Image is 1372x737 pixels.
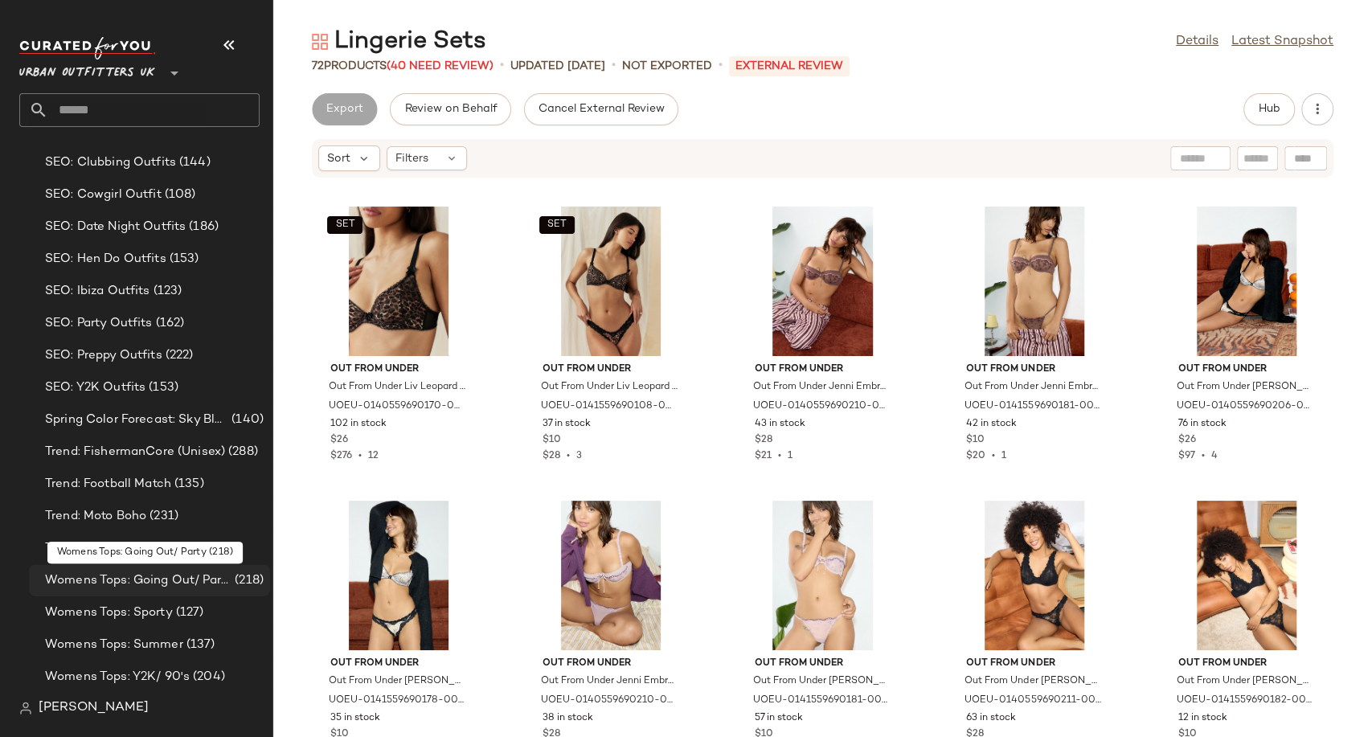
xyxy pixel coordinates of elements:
span: 42 in stock [966,417,1017,432]
span: (123) [150,282,182,301]
span: $276 [330,451,352,461]
span: Out From Under [543,657,679,671]
span: SEO: Party Outfits [45,314,153,333]
span: (186) [186,218,219,236]
div: Products [312,58,494,75]
span: SEO: Cowgirl Outfit [45,186,162,204]
span: UOEU-0141559690181-000-021 [964,399,1101,414]
span: (218) [231,571,264,590]
span: UOEU-0140559690211-000-001 [964,694,1101,708]
span: UOEU-0140559690170-000-020 [329,399,465,414]
span: UOEU-0140559690210-000-066 [541,694,678,708]
p: External REVIEW [729,56,850,76]
img: cfy_white_logo.C9jOOHJF.svg [19,37,156,59]
span: Out From Under [966,362,1103,377]
span: (127) [173,604,204,622]
span: Out From Under [755,362,891,377]
span: Out From Under [PERSON_NAME] Print [PERSON_NAME] M at Urban Outfitters [329,674,465,689]
a: Latest Snapshot [1231,32,1333,51]
img: 0140559690170_020_b [317,207,480,356]
button: Hub [1243,93,1295,125]
span: SEO: Hen Do Outfits [45,250,166,268]
span: (204) [190,668,225,686]
span: 4 [1211,451,1218,461]
span: 12 [368,451,379,461]
span: 3 [576,451,582,461]
img: 0141559690178_029_a2 [317,501,480,650]
span: UOEU-0140559690206-000-029 [1177,399,1313,414]
span: Filters [395,150,428,167]
span: (137) [183,636,215,654]
span: $97 [1178,451,1195,461]
span: Out From Under Liv Leopard Print Lace Underwired Bra - Brown 34D at Urban Outfitters [329,380,465,395]
span: Hub [1258,103,1280,116]
span: • [560,451,576,461]
div: Lingerie Sets [312,26,486,58]
span: SEO: Y2K Outfits [45,379,145,397]
span: 57 in stock [755,711,803,726]
span: 63 in stock [966,711,1016,726]
img: 0140559690210_066_a2 [530,501,692,650]
span: Out From Under [966,657,1103,671]
span: 35 in stock [330,711,380,726]
span: $21 [755,451,772,461]
span: Out From Under Jenni Embroidered Tie Front Underwire Bra - Chocolate 32D at Urban Outfitters [753,380,890,395]
span: (231) [146,507,178,526]
span: 38 in stock [543,711,593,726]
span: 72 [312,60,324,72]
span: • [500,56,504,76]
span: (222) [162,346,194,365]
span: (144) [176,154,211,172]
span: SEO: Preppy Outfits [45,346,162,365]
span: Womens Tops: Y2K/ 90's [45,668,190,686]
span: UOEU-0141559690181-000-066 [753,694,890,708]
span: (135) [171,475,204,493]
span: UOEU-0141559690108-000-020 [541,399,678,414]
span: Out From Under [1178,657,1315,671]
span: Womens Tops: Sporty [45,604,173,622]
span: Out From Under [PERSON_NAME] Embroidered Thong - Pink L at Urban Outfitters [753,674,890,689]
span: 76 in stock [1178,417,1227,432]
span: Urban Outfitters UK [19,55,155,84]
span: 1 [788,451,792,461]
span: 12 in stock [1178,711,1227,726]
span: SET [547,219,567,231]
img: 0141559690181_066_a2 [742,501,904,650]
span: Review on Behalf [403,103,497,116]
span: (153) [145,379,178,397]
button: Review on Behalf [390,93,510,125]
span: Trend: FishermanCore (Unisex) [45,443,225,461]
span: UOEU-0141559690182-000-001 [1177,694,1313,708]
span: Out From Under [PERSON_NAME] Lace Thong - Black L at Urban Outfitters [1177,674,1313,689]
span: Womens Tops: Summer [45,636,183,654]
span: 1 [1001,451,1006,461]
span: UOEU-0141559690178-000-029 [329,694,465,708]
span: • [352,451,368,461]
span: UOEU-0140559690210-000-021 [753,399,890,414]
span: [PERSON_NAME] [39,698,149,718]
p: updated [DATE] [510,58,605,75]
span: • [719,56,723,76]
span: (108) [162,186,196,204]
span: (174) [201,539,233,558]
span: $26 [1178,433,1196,448]
span: • [612,56,616,76]
button: SET [327,216,362,234]
span: (288) [225,443,258,461]
button: Cancel External Review [524,93,678,125]
span: Cancel External Review [538,103,665,116]
span: Out From Under Jenni Embroidered Thong - Chocolate S at Urban Outfitters [964,380,1101,395]
img: 0141559690181_021_a2 [953,207,1116,356]
span: • [772,451,788,461]
span: Trend: Moto Boho [45,507,146,526]
span: $10 [543,433,561,448]
img: 0140559690210_021_a2 [742,207,904,356]
p: Not Exported [622,58,712,75]
span: Out From Under Liv Leopard Print Lace Thong - Brown M at Urban Outfitters [541,380,678,395]
span: Out From Under [PERSON_NAME] High Apex Bra - Black 36B at Urban Outfitters [964,674,1101,689]
span: SEO: Date Night Outfits [45,218,186,236]
span: 37 in stock [543,417,591,432]
span: SEO: Clubbing Outfits [45,154,176,172]
span: (162) [153,314,185,333]
span: Out From Under [1178,362,1315,377]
